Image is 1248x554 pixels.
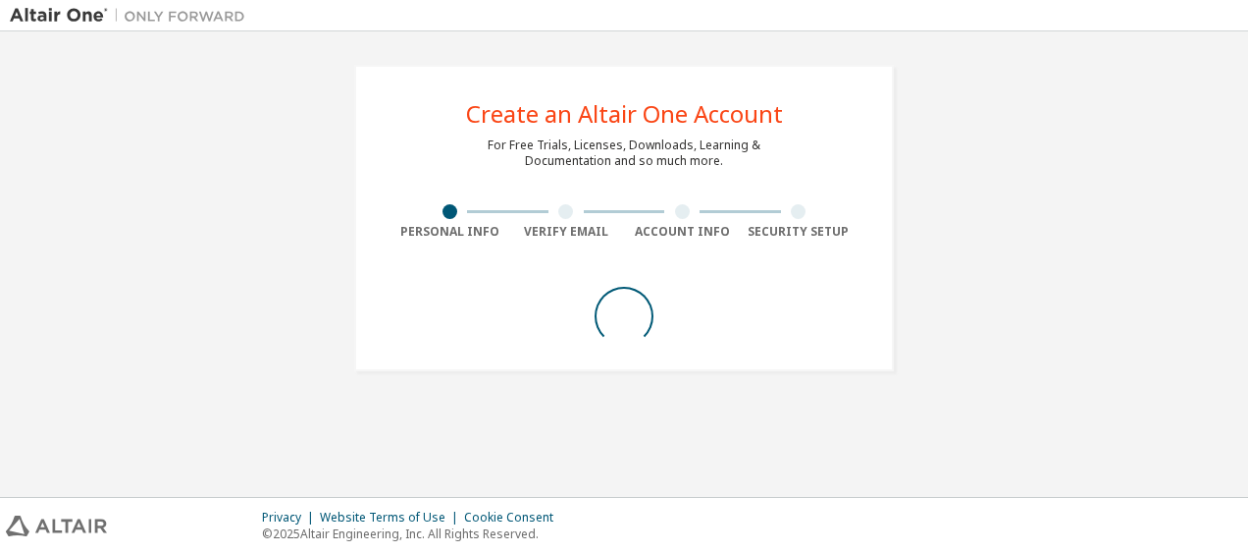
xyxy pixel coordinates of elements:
img: altair_logo.svg [6,516,107,536]
img: Altair One [10,6,255,26]
div: Privacy [262,510,320,526]
div: Security Setup [741,224,858,240]
div: Verify Email [508,224,625,240]
div: Website Terms of Use [320,510,464,526]
div: For Free Trials, Licenses, Downloads, Learning & Documentation and so much more. [488,138,760,169]
p: © 2025 Altair Engineering, Inc. All Rights Reserved. [262,526,565,542]
div: Personal Info [391,224,508,240]
div: Account Info [624,224,741,240]
div: Cookie Consent [464,510,565,526]
div: Create an Altair One Account [466,102,783,126]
